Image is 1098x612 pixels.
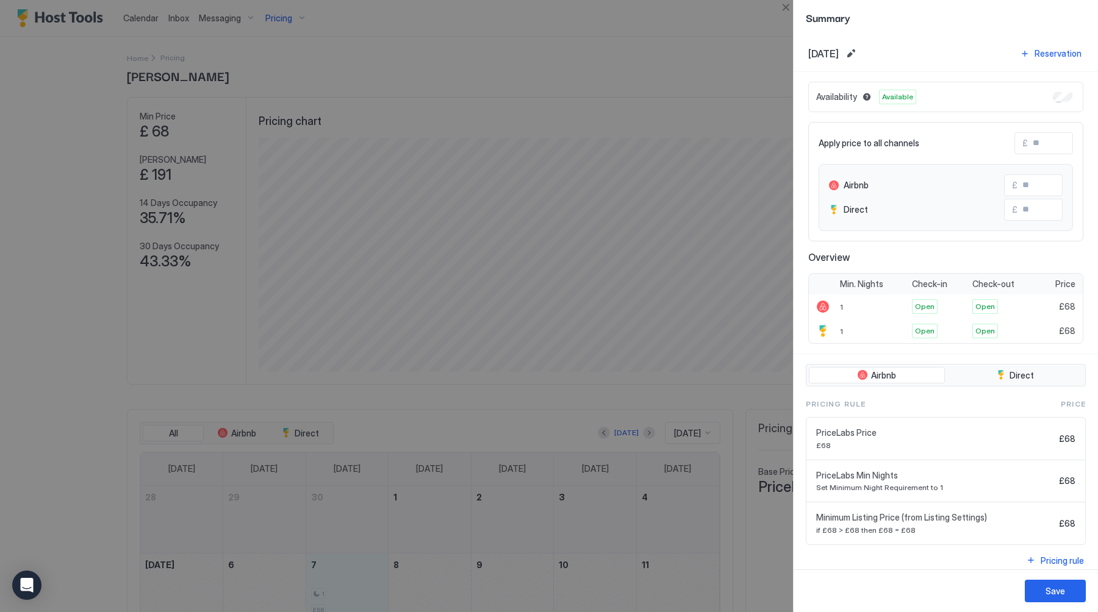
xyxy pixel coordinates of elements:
span: £ [1012,204,1017,215]
button: Reservation [1018,45,1083,62]
div: Save [1046,585,1065,597]
span: Pricing Rule [806,399,866,410]
div: Reservation [1035,47,1082,60]
span: 1 [840,302,843,311]
span: Price [1061,399,1086,410]
span: Available [882,91,913,102]
span: £68 [1059,433,1075,444]
span: £68 [1059,326,1075,336]
button: Save [1025,580,1086,602]
span: Airbnb [871,370,896,381]
span: [DATE] [808,48,839,60]
button: Airbnb [809,367,945,384]
span: Availability [816,91,857,102]
button: Direct [947,367,1083,384]
span: £68 [1059,301,1075,312]
span: £68 [1059,475,1075,486]
span: £ [1022,138,1028,149]
span: Overview [808,251,1083,263]
span: Direct [844,204,868,215]
button: Pricing rule [1024,552,1086,569]
span: Summary [806,10,1086,25]
span: Open [915,326,935,336]
span: Price [1055,279,1075,290]
span: £ [1012,180,1017,191]
span: Set Minimum Night Requirement to 1 [816,483,1054,492]
span: Min. Nights [840,279,883,290]
div: tab-group [806,364,1086,387]
span: PriceLabs Min Nights [816,470,1054,481]
span: £68 [1059,518,1075,529]
span: Check-out [972,279,1014,290]
span: Open [975,301,995,312]
span: 1 [840,327,843,336]
span: if £68 > £68 then £68 = £68 [816,525,1054,535]
span: Apply price to all channels [819,138,919,149]
span: Airbnb [844,180,869,191]
span: Direct [1010,370,1034,381]
span: Open [975,326,995,336]
button: Edit date range [844,46,858,61]
span: £68 [816,441,1054,450]
span: Minimum Listing Price (from Listing Settings) [816,512,1054,523]
span: Open [915,301,935,312]
div: Pricing rule [1041,554,1084,567]
div: Open Intercom Messenger [12,571,41,600]
span: PriceLabs Price [816,427,1054,438]
button: Blocked dates override all pricing rules and remain unavailable until manually unblocked [859,90,874,104]
span: Check-in [912,279,947,290]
